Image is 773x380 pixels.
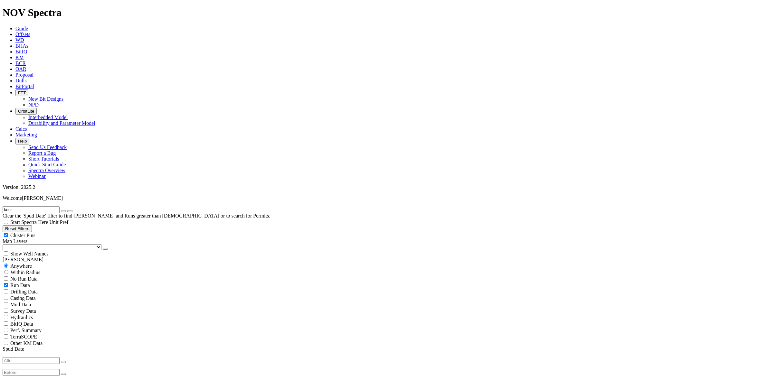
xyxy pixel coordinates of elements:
[10,328,42,333] span: Perf. Summary
[15,72,33,78] a: Proposal
[15,132,37,137] a: Marketing
[10,295,36,301] span: Casing Data
[3,327,770,333] filter-controls-checkbox: Performance Summary
[28,168,65,173] a: Spectra Overview
[10,251,48,256] span: Show Well Names
[28,96,63,102] a: New Bit Designs
[10,289,38,294] span: Drilling Data
[15,89,28,96] button: FTT
[15,138,29,144] button: Help
[10,276,37,282] span: No Run Data
[15,55,24,60] a: KM
[11,270,40,275] span: Within Radius
[10,334,37,339] span: TerraSCOPE
[15,32,30,37] a: Offsets
[15,43,28,49] a: BHAs
[10,302,31,307] span: Mud Data
[15,60,26,66] a: BCR
[28,162,66,167] a: Quick Start Guide
[3,206,60,213] input: Search
[3,195,770,201] p: Welcome
[10,315,33,320] span: Hydraulics
[28,150,56,156] a: Report a Bug
[3,333,770,340] filter-controls-checkbox: TerraSCOPE Data
[3,257,770,263] div: [PERSON_NAME]
[15,66,26,72] a: OAR
[10,308,36,314] span: Survey Data
[28,120,95,126] a: Durability and Parameter Model
[3,357,60,364] input: After
[3,225,32,232] button: Reset Filters
[28,102,39,107] a: NPD
[4,220,8,224] input: Start Spectra Here
[3,184,770,190] div: Version: 2025.2
[15,37,24,43] a: WD
[28,173,46,179] a: Webinar
[15,108,37,115] button: OrbitLite
[3,7,770,19] h1: NOV Spectra
[3,340,770,346] filter-controls-checkbox: TerraSCOPE Data
[15,126,27,132] a: Calcs
[10,340,43,346] span: Other KM Data
[15,78,27,83] a: Dulls
[18,109,34,114] span: OrbitLite
[3,346,24,352] span: Spud Date
[3,238,27,244] span: Map Layers
[49,219,68,225] span: Unit Pref
[28,156,59,162] a: Short Tutorials
[3,213,270,218] span: Clear the 'Spud Date' filter to find [PERSON_NAME] and Runs greater than [DEMOGRAPHIC_DATA] or to...
[15,49,27,54] a: BitIQ
[3,314,770,320] filter-controls-checkbox: Hydraulics Analysis
[15,26,28,31] a: Guide
[10,283,30,288] span: Run Data
[28,115,68,120] a: Interbedded Model
[10,321,33,327] span: BitIQ Data
[18,90,26,95] span: FTT
[18,139,27,144] span: Help
[10,263,32,269] span: Anywhere
[10,233,35,238] span: Cluster Pins
[28,144,67,150] a: Send Us Feedback
[3,369,60,376] input: Before
[22,195,63,201] span: [PERSON_NAME]
[10,219,48,225] span: Start Spectra Here
[15,84,34,89] a: BitPortal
